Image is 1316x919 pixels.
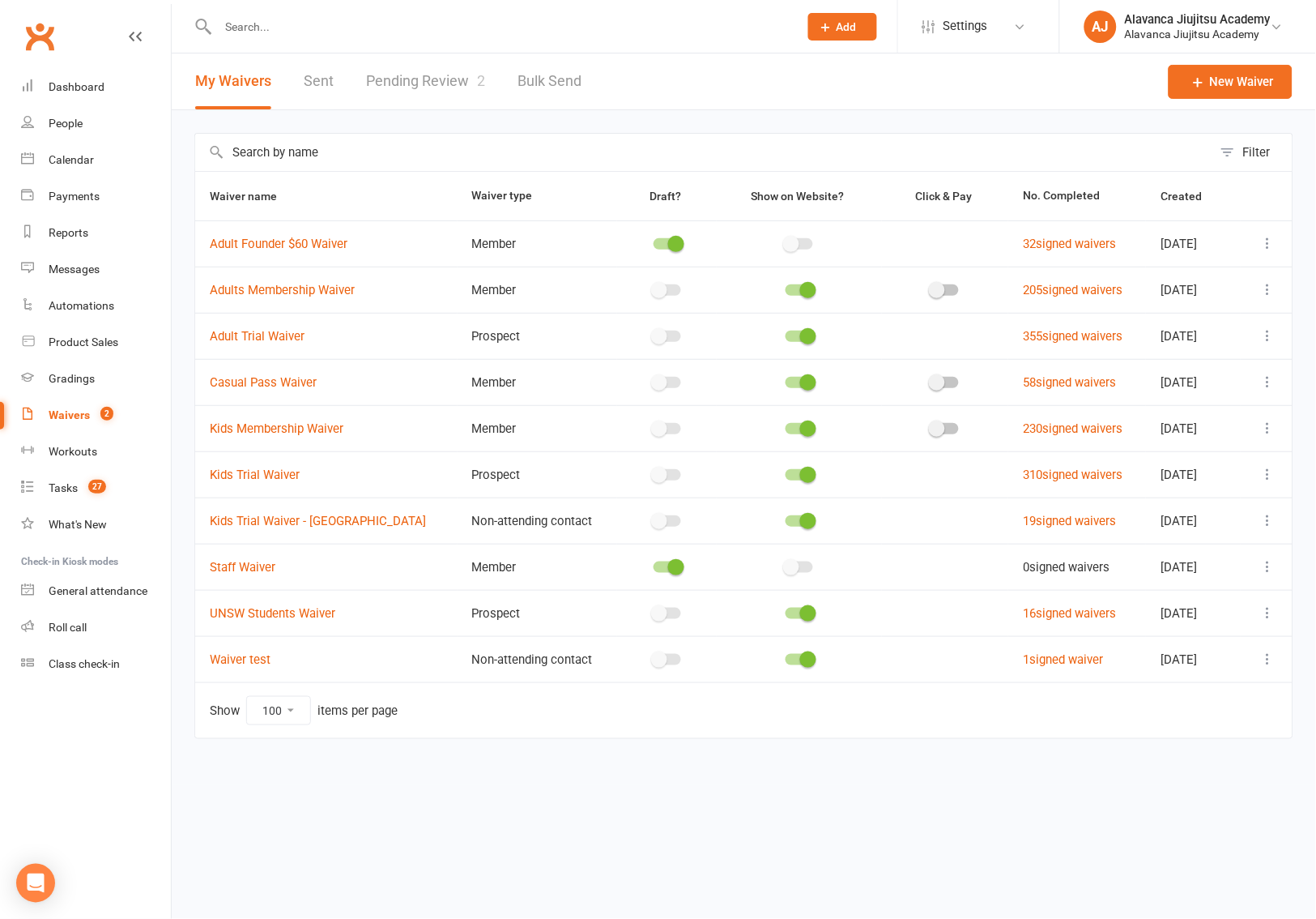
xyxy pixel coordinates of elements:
[21,609,171,646] a: Roll call
[21,397,171,434] a: Waivers 2
[1146,220,1240,267] td: [DATE]
[1161,186,1220,206] button: Created
[21,646,171,682] a: Class kiosk mode
[458,590,618,636] td: Prospect
[458,172,618,220] th: Waiver type
[477,72,485,89] span: 2
[210,237,347,251] a: Adult Founder $60 Waiver
[195,53,271,109] button: My Waivers
[21,142,171,178] a: Calendar
[88,480,106,494] span: 27
[21,573,171,609] a: General attendance kiosk mode
[901,186,990,206] button: Click & Pay
[1146,267,1240,313] td: [DATE]
[16,864,55,903] div: Open Intercom Messenger
[1084,11,1117,43] div: AJ
[1243,143,1271,162] div: Filter
[649,190,681,203] span: Draft?
[458,359,618,405] td: Member
[1146,636,1240,682] td: [DATE]
[49,408,90,421] div: Waivers
[210,190,295,203] span: Waiver name
[1008,172,1146,220] th: No. Completed
[210,514,426,528] a: Kids Trial Waiver - [GEOGRAPHIC_DATA]
[1161,190,1220,203] span: Created
[458,498,618,544] td: Non-attending contact
[213,15,787,38] input: Search...
[458,636,618,682] td: Non-attending contact
[210,560,275,575] a: Staff Waiver
[210,283,355,297] a: Adults Membership Waiver
[1023,560,1109,575] span: 0 signed waivers
[458,451,618,498] td: Prospect
[210,606,335,621] a: UNSW Students Waiver
[1125,12,1271,27] div: Alavanca Jiujitsu Academy
[21,69,171,105] a: Dashboard
[210,375,317,390] a: Casual Pass Waiver
[49,584,147,597] div: General attendance
[1023,329,1122,344] a: 355signed waivers
[915,190,972,203] span: Click & Pay
[808,13,877,41] button: Add
[49,445,97,458] div: Workouts
[21,105,171,142] a: People
[21,361,171,397] a: Gradings
[737,186,862,206] button: Show on Website?
[21,470,171,507] a: Tasks 27
[1023,468,1122,482] a: 310signed waivers
[1023,652,1103,667] a: 1signed waiver
[49,621,87,634] div: Roll call
[49,372,95,385] div: Gradings
[21,434,171,470] a: Workouts
[49,657,120,670] div: Class check-in
[635,186,699,206] button: Draft?
[1146,544,1240,590] td: [DATE]
[1125,27,1271,41] div: Alavanca Jiujitsu Academy
[1023,375,1116,390] a: 58signed waivers
[49,518,107,531] div: What's New
[21,251,171,288] a: Messages
[49,226,88,239] div: Reports
[1146,313,1240,359] td: [DATE]
[49,336,118,348] div: Product Sales
[458,544,618,590] td: Member
[210,186,295,206] button: Waiver name
[517,53,581,109] a: Bulk Send
[458,405,618,451] td: Member
[1023,237,1116,251] a: 32signed waivers
[49,80,104,93] div: Dashboard
[21,288,171,324] a: Automations
[317,704,398,718] div: items per page
[1146,451,1240,498] td: [DATE]
[1023,421,1122,436] a: 230signed waivers
[210,329,305,344] a: Adult Trial Waiver
[1146,359,1240,405] td: [DATE]
[49,299,114,312] div: Automations
[49,263,100,276] div: Messages
[49,153,94,166] div: Calendar
[1146,498,1240,544] td: [DATE]
[21,324,171,361] a: Product Sales
[21,215,171,251] a: Reports
[49,481,78,494] div: Tasks
[1169,65,1293,99] a: New Waiver
[49,117,83,130] div: People
[304,53,334,109] a: Sent
[210,696,398,725] div: Show
[210,468,300,482] a: Kids Trial Waiver
[366,53,485,109] a: Pending Review2
[1023,283,1122,297] a: 205signed waivers
[210,652,270,667] a: Waiver test
[100,407,113,421] span: 2
[1146,590,1240,636] td: [DATE]
[1023,606,1116,621] a: 16signed waivers
[458,267,618,313] td: Member
[19,16,60,57] a: Clubworx
[1146,405,1240,451] td: [DATE]
[752,190,845,203] span: Show on Website?
[458,313,618,359] td: Prospect
[49,190,100,203] div: Payments
[210,421,343,436] a: Kids Membership Waiver
[458,220,618,267] td: Member
[21,507,171,543] a: What's New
